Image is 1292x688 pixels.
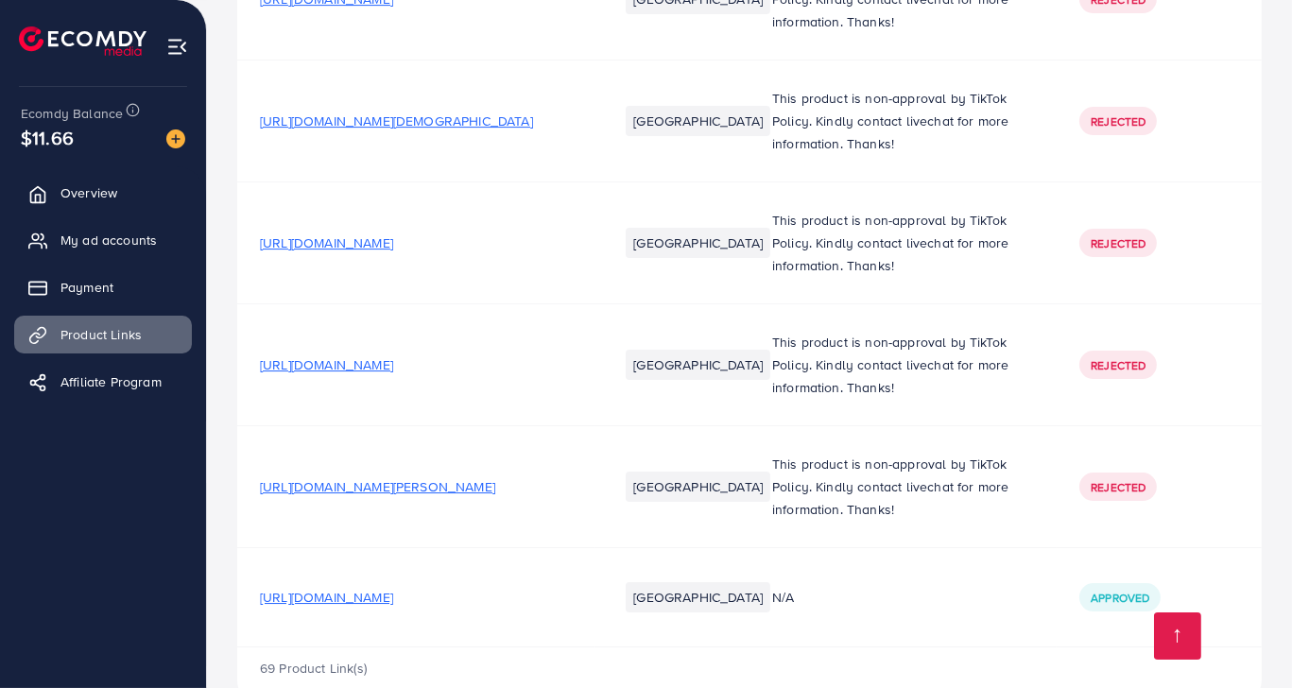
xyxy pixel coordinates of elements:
[626,472,770,502] li: [GEOGRAPHIC_DATA]
[772,333,1008,397] span: This product is non-approval by TikTok Policy. Kindly contact livechat for more information. Thanks!
[166,129,185,148] img: image
[60,183,117,202] span: Overview
[166,36,188,58] img: menu
[260,233,393,252] span: [URL][DOMAIN_NAME]
[260,659,367,678] span: 69 Product Link(s)
[60,231,157,249] span: My ad accounts
[1091,235,1146,251] span: Rejected
[260,477,495,496] span: [URL][DOMAIN_NAME][PERSON_NAME]
[260,355,393,374] span: [URL][DOMAIN_NAME]
[14,221,192,259] a: My ad accounts
[1091,590,1149,606] span: Approved
[1091,113,1146,129] span: Rejected
[14,268,192,306] a: Payment
[60,278,113,297] span: Payment
[1091,357,1146,373] span: Rejected
[772,453,1034,521] p: This product is non-approval by TikTok Policy. Kindly contact livechat for more information. Thanks!
[772,209,1034,277] p: This product is non-approval by TikTok Policy. Kindly contact livechat for more information. Thanks!
[14,316,192,353] a: Product Links
[14,174,192,212] a: Overview
[626,106,770,136] li: [GEOGRAPHIC_DATA]
[626,228,770,258] li: [GEOGRAPHIC_DATA]
[19,26,146,56] img: logo
[21,124,74,151] span: $11.66
[14,363,192,401] a: Affiliate Program
[60,325,142,344] span: Product Links
[772,588,794,607] span: N/A
[260,588,393,607] span: [URL][DOMAIN_NAME]
[21,104,123,123] span: Ecomdy Balance
[60,372,162,391] span: Affiliate Program
[772,87,1034,155] p: This product is non-approval by TikTok Policy. Kindly contact livechat for more information. Thanks!
[626,350,770,380] li: [GEOGRAPHIC_DATA]
[1212,603,1278,674] iframe: Chat
[1091,479,1146,495] span: Rejected
[260,112,533,130] span: [URL][DOMAIN_NAME][DEMOGRAPHIC_DATA]
[626,582,770,612] li: [GEOGRAPHIC_DATA]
